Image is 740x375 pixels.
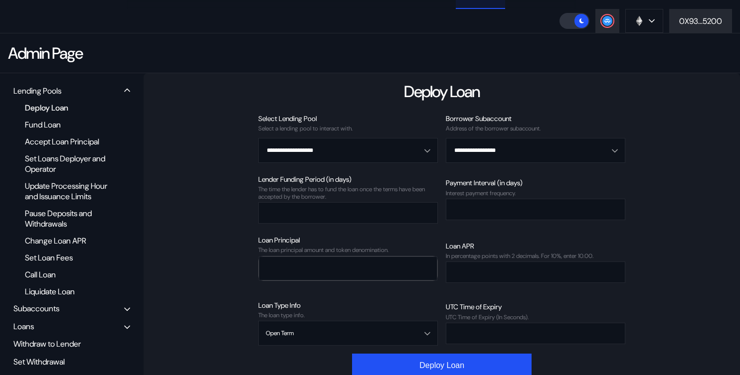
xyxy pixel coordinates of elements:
[258,312,438,319] div: The loan type info.
[20,285,117,298] div: Liquidate Loan
[258,138,438,163] button: Open menu
[404,81,480,102] div: Deploy Loan
[446,138,625,163] button: Open menu
[446,125,625,132] div: Address of the borrower subaccount.
[266,330,294,337] div: Open Term
[634,15,645,26] img: chain logo
[446,114,625,123] div: Borrower Subaccount
[13,86,61,96] div: Lending Pools
[446,314,625,321] div: UTC Time of Expiry (In Seconds).
[8,43,82,64] div: Admin Page
[679,16,722,26] div: 0X93...5200
[20,179,117,203] div: Update Processing Hour and Issuance Limits
[10,354,134,370] div: Set Withdrawal
[20,234,117,248] div: Change Loan APR
[446,178,625,187] div: Payment Interval (in days)
[446,302,625,311] div: UTC Time of Expiry
[669,9,732,33] button: 0X93...5200
[20,251,117,264] div: Set Loan Fees
[258,236,438,245] div: Loan Principal
[13,321,34,332] div: Loans
[258,125,438,132] div: Select a lending pool to interact with.
[258,114,438,123] div: Select Lending Pool
[258,186,438,200] div: The time the lender has to fund the loan once the terms have been accepted by the borrower.
[20,101,117,115] div: Deploy Loan
[446,190,625,197] div: Interest payment frequency.
[10,336,134,352] div: Withdraw to Lender
[20,152,117,176] div: Set Loans Deployer and Operator
[258,301,438,310] div: Loan Type Info
[625,9,663,33] button: chain logo
[20,268,117,281] div: Call Loan
[20,118,117,131] div: Fund Loan
[446,252,625,259] div: In percentage points with 2 decimals. For 10%, enter 10.00.
[258,321,438,346] button: Open menu
[258,175,438,184] div: Lender Funding Period (in days)
[446,242,625,250] div: Loan APR
[258,247,438,253] div: The loan principal amount and token denomination.
[20,135,117,148] div: Accept Loan Principal
[13,303,59,314] div: Subaccounts
[20,207,117,231] div: Pause Deposits and Withdrawals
